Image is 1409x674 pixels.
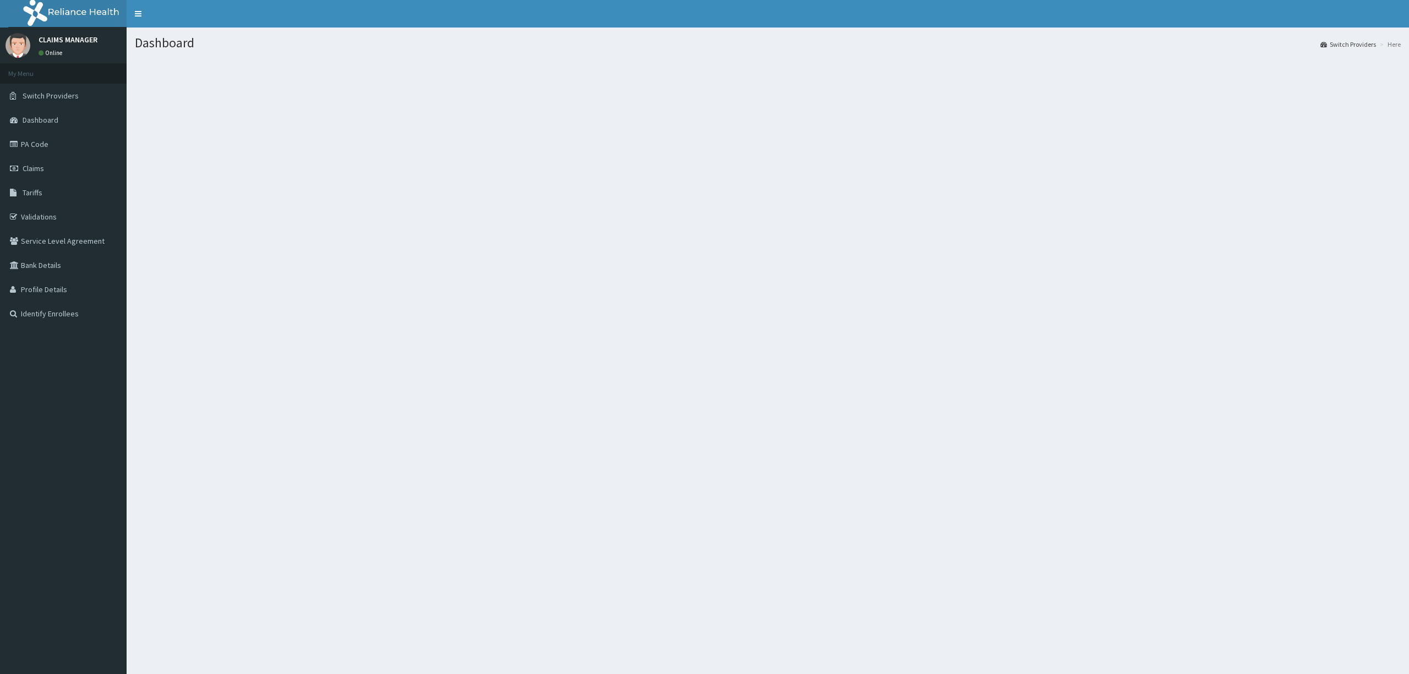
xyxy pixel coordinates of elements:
[23,163,44,173] span: Claims
[23,91,79,101] span: Switch Providers
[135,36,1401,50] h1: Dashboard
[39,49,65,57] a: Online
[1377,40,1401,49] li: Here
[39,36,97,43] p: CLAIMS MANAGER
[23,115,58,125] span: Dashboard
[1320,40,1376,49] a: Switch Providers
[6,33,30,58] img: User Image
[23,188,42,198] span: Tariffs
